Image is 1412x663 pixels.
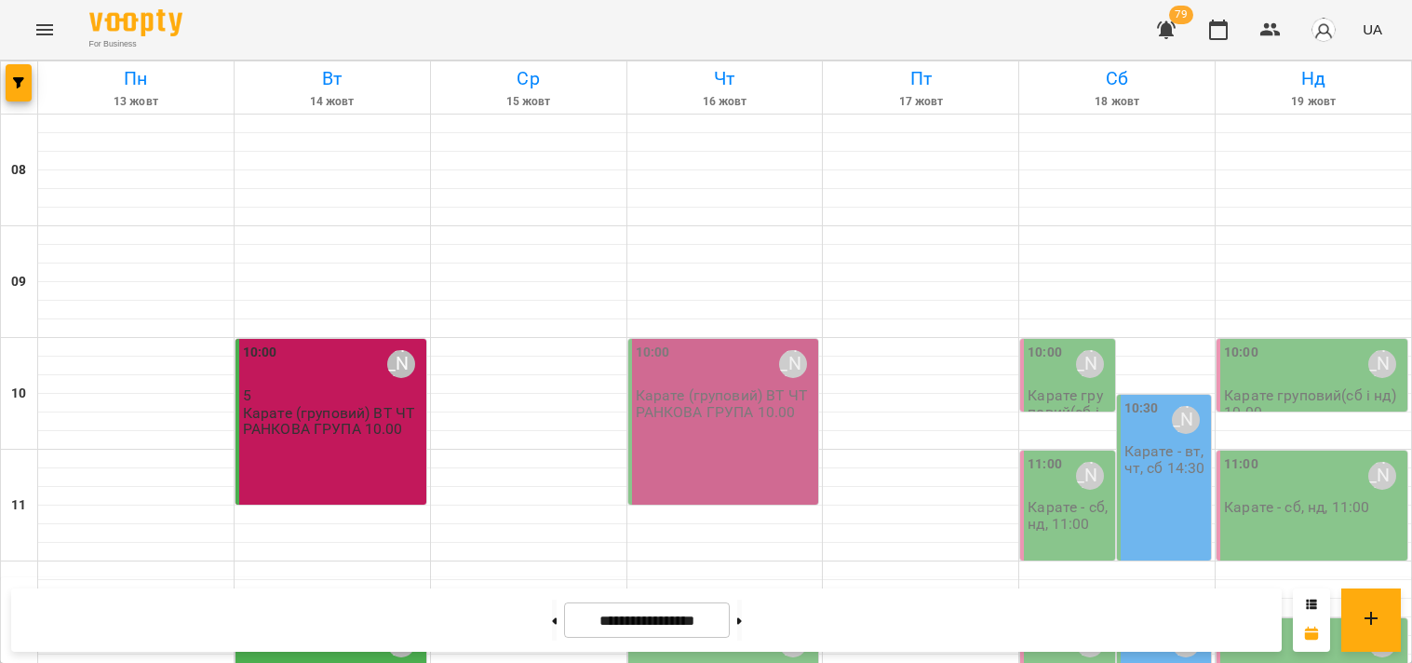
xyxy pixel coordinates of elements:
h6: 10 [11,384,26,404]
div: Киричко Тарас [1368,350,1396,378]
div: Мамішев Еміль [1172,406,1200,434]
p: Карате груповий(сб і нд) 10.00 [1028,387,1110,436]
p: Карате (груповий) ВТ ЧТ РАНКОВА ГРУПА 10.00 [243,405,423,438]
h6: Ср [434,64,624,93]
label: 11:00 [1028,454,1062,475]
div: Киричко Тарас [1076,350,1104,378]
span: UA [1363,20,1382,39]
div: Киричко Тарас [1076,462,1104,490]
h6: 18 жовт [1022,93,1212,111]
div: Мамішев Еміль [779,350,807,378]
h6: Пн [41,64,231,93]
label: 10:00 [1224,343,1258,363]
label: 10:00 [1028,343,1062,363]
span: 79 [1169,6,1193,24]
h6: Нд [1218,64,1408,93]
h6: 19 жовт [1218,93,1408,111]
div: Киричко Тарас [1368,462,1396,490]
p: Карате - сб, нд, 11:00 [1224,499,1369,515]
label: 10:00 [636,343,670,363]
h6: 09 [11,272,26,292]
h6: 16 жовт [630,93,820,111]
label: 10:00 [243,343,277,363]
h6: Чт [630,64,820,93]
button: UA [1355,12,1390,47]
p: Карате - вт, чт, сб 14:30 [1124,443,1207,476]
h6: 11 [11,495,26,516]
h6: Сб [1022,64,1212,93]
img: avatar_s.png [1311,17,1337,43]
h6: 14 жовт [237,93,427,111]
label: 10:30 [1124,399,1159,419]
p: 5 [243,387,423,403]
h6: 17 жовт [826,93,1015,111]
p: Карате (груповий) ВТ ЧТ РАНКОВА ГРУПА 10.00 [636,387,815,420]
img: Voopty Logo [89,9,182,36]
span: For Business [89,38,182,50]
button: Menu [22,7,67,52]
h6: 13 жовт [41,93,231,111]
p: Карате - сб, нд, 11:00 [1028,499,1110,532]
h6: Пт [826,64,1015,93]
div: Мамішев Еміль [387,350,415,378]
p: Карате груповий(сб і нд) 10.00 [1224,387,1404,420]
label: 11:00 [1224,454,1258,475]
h6: 08 [11,160,26,181]
h6: 15 жовт [434,93,624,111]
h6: Вт [237,64,427,93]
